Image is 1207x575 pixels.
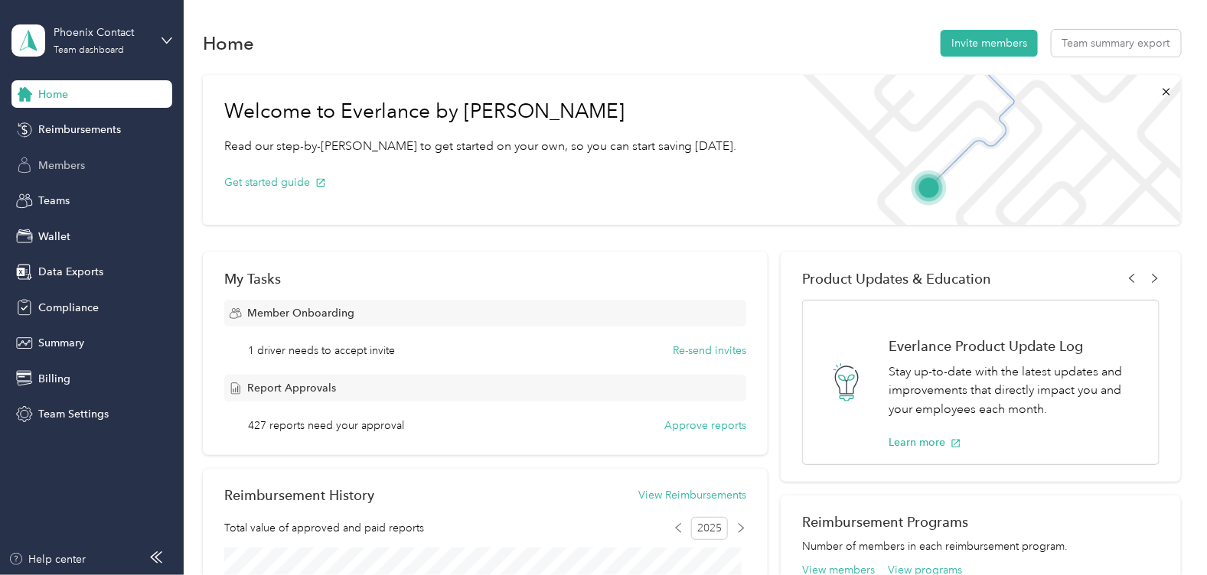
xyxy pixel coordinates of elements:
button: Team summary export [1052,30,1181,57]
iframe: Everlance-gr Chat Button Frame [1121,489,1207,575]
div: Team dashboard [54,46,124,55]
span: Report Approvals [247,380,336,396]
h1: Welcome to Everlance by [PERSON_NAME] [224,99,737,124]
div: My Tasks [224,271,746,287]
div: Phoenix Contact [54,24,149,41]
h2: Reimbursement History [224,487,374,503]
button: Learn more [889,434,961,450]
p: Read our step-by-[PERSON_NAME] to get started on your own, so you can start saving [DATE]. [224,137,737,156]
span: Team Settings [38,406,109,422]
span: Total value of approved and paid reports [224,520,424,536]
p: Stay up-to-date with the latest updates and improvements that directly impact you and your employ... [889,362,1142,419]
span: Compliance [38,300,99,316]
span: 427 reports need your approval [248,417,404,434]
span: Summary [38,335,84,351]
span: Teams [38,193,70,209]
span: Reimbursements [38,122,121,138]
span: 2025 [691,517,728,540]
span: Member Onboarding [247,305,354,321]
button: Re-send invites [673,343,746,359]
span: Members [38,158,85,174]
h1: Home [203,35,254,51]
h2: Reimbursement Programs [802,514,1159,530]
span: Data Exports [38,264,103,280]
span: 1 driver needs to accept invite [248,343,395,359]
span: Billing [38,371,70,387]
h1: Everlance Product Update Log [889,338,1142,354]
button: View Reimbursements [638,487,746,503]
button: Approve reports [664,417,746,434]
img: Welcome to everlance [788,75,1180,225]
p: Number of members in each reimbursement program. [802,538,1159,554]
span: Home [38,86,68,102]
button: Help center [8,551,86,567]
button: Invite members [941,30,1038,57]
span: Wallet [38,229,70,245]
span: Product Updates & Education [802,271,991,287]
button: Get started guide [224,174,326,190]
